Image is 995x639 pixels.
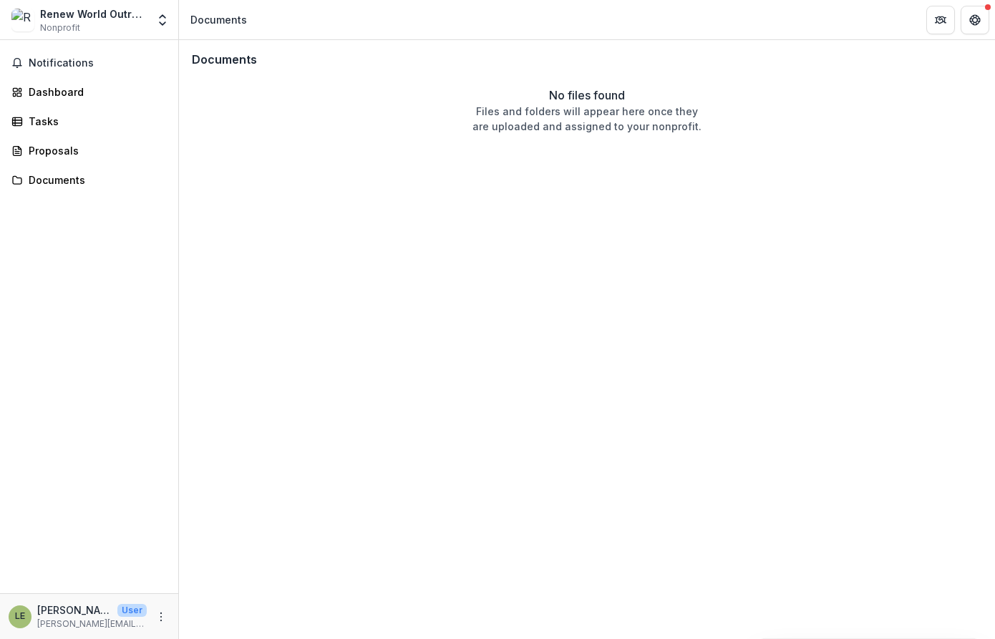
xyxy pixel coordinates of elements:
p: User [117,604,147,617]
div: Dashboard [29,84,161,99]
a: Proposals [6,139,173,162]
button: Get Help [961,6,989,34]
div: Tasks [29,114,161,129]
span: Nonprofit [40,21,80,34]
p: [PERSON_NAME][EMAIL_ADDRESS][DOMAIN_NAME] [37,618,147,630]
img: Renew World Outreach [11,9,34,31]
div: Larisa Edmund [15,612,25,621]
button: Partners [926,6,955,34]
button: Open entity switcher [152,6,173,34]
a: Dashboard [6,80,173,104]
div: Proposals [29,143,161,158]
div: Renew World Outreach [40,6,147,21]
p: [PERSON_NAME] [37,603,112,618]
p: Files and folders will appear here once they are uploaded and assigned to your nonprofit. [472,104,702,134]
button: More [152,608,170,625]
h3: Documents [192,53,257,67]
a: Tasks [6,109,173,133]
div: Documents [29,172,161,187]
nav: breadcrumb [185,9,253,30]
span: Notifications [29,57,167,69]
div: Documents [190,12,247,27]
a: Documents [6,168,173,192]
p: No files found [549,87,625,104]
button: Notifications [6,52,173,74]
